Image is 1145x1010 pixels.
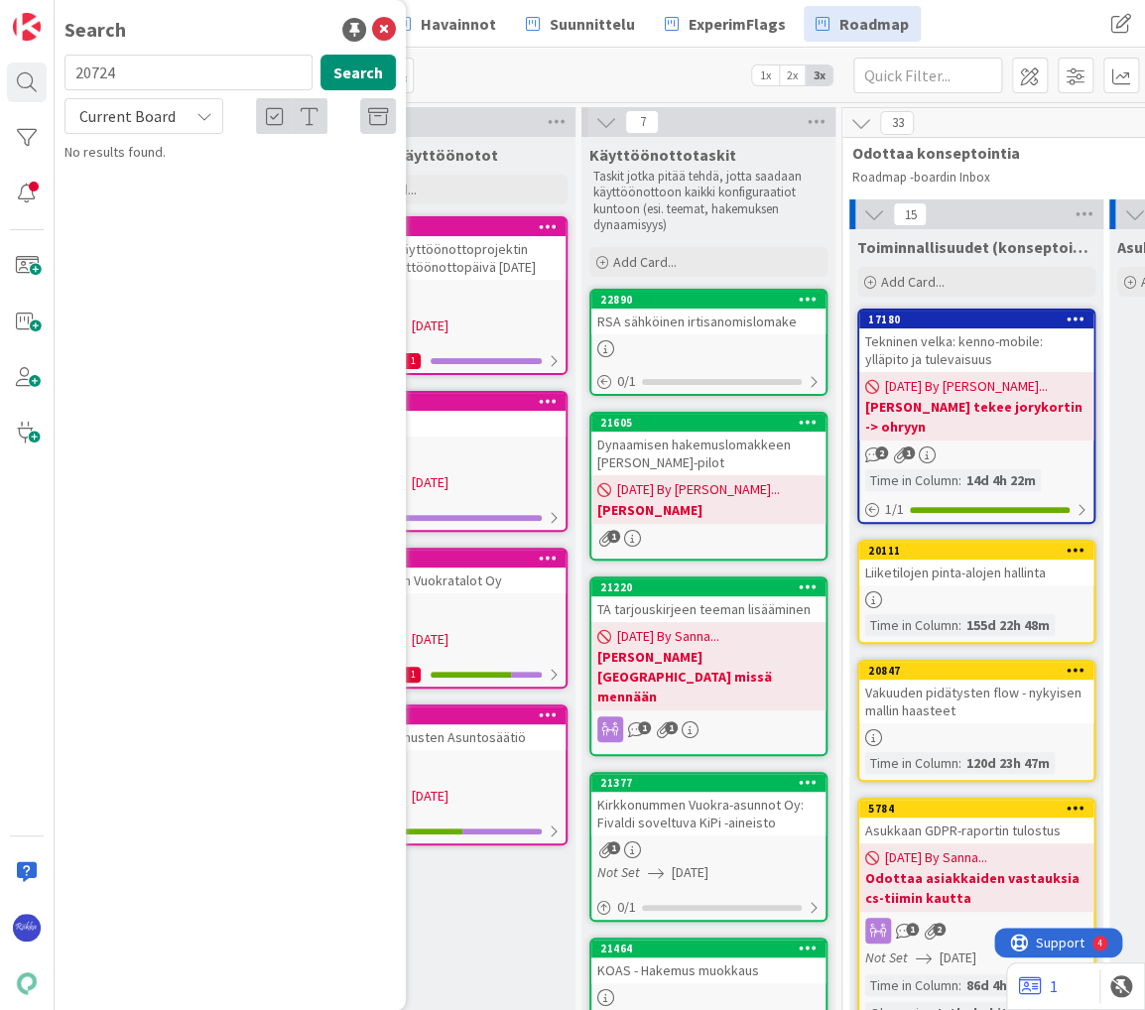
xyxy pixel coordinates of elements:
[859,542,1093,585] div: 20111Liiketilojen pinta-alojen hallinta
[857,237,1095,257] span: Toiminnallisuudet (konseptointiin)
[961,974,1041,996] div: 86d 4h 16m
[875,446,888,459] span: 2
[752,65,779,85] span: 1x
[865,752,958,774] div: Time in Column
[514,6,647,42] a: Suunnittelu
[591,291,826,334] div: 22890RSA sähköinen irtisanomislomake
[865,614,958,636] div: Time in Column
[329,548,568,689] a: 13725Pudasjärven Vuokratalot OyMMNot Set[DATE]8/111
[940,947,976,968] span: [DATE]
[868,664,1093,678] div: 20847
[42,3,90,27] span: Support
[933,923,946,936] span: 2
[331,286,566,312] div: MM
[593,169,824,233] p: Taskit jotka pitää tehdä, jotta saadaan käyttöönottoon kaikki konfiguraatiot kuntoon (esi. teemat...
[589,412,827,561] a: 21605Dynaamisen hakemuslomakkeen [PERSON_NAME]-pilot[DATE] By [PERSON_NAME]...[PERSON_NAME]
[331,550,566,568] div: 13725
[331,218,566,280] div: 11359Y-Säätiön käyttöönottoprojektin sisältö, Käyttöönottopäivä [DATE]
[589,772,827,922] a: 21377Kirkkonummen Vuokra-asunnot Oy: Fivaldi soveltuva KiPi -aineistoNot Set[DATE]0/1
[64,55,313,90] input: Search for title...
[857,660,1095,782] a: 20847Vakuuden pidätysten flow - nykyisen mallin haasteetTime in Column:120d 23h 47m
[961,614,1055,636] div: 155d 22h 48m
[331,706,566,750] div: 13724Lahden Vanhusten Asuntosäätiö
[591,895,826,920] div: 0/1
[672,862,708,883] span: [DATE]
[331,505,566,530] div: 1/9
[617,479,780,500] span: [DATE] By [PERSON_NAME]...
[591,432,826,475] div: Dynaamisen hakemuslomakkeen [PERSON_NAME]-pilot
[865,948,908,966] i: Not Set
[607,530,620,543] span: 1
[64,15,126,45] div: Search
[806,65,832,85] span: 3x
[865,397,1087,437] b: [PERSON_NAME] tekee jorykortin -> ohryyn
[331,236,566,280] div: Y-Säätiön käyttöönottoprojektin sisältö, Käyttöönottopäivä [DATE]
[865,868,1087,908] b: Odottaa asiakkaiden vastauksia cs-tiimin kautta
[868,802,1093,816] div: 5784
[591,957,826,983] div: KOAS - Hakemus muokkaus
[331,442,566,468] div: MM
[331,724,566,750] div: Lahden Vanhusten Asuntosäätiö
[591,291,826,309] div: 22890
[859,311,1093,372] div: 17180Tekninen velka: kenno-mobile: ylläpito ja tulevaisuus
[859,800,1093,843] div: 5784Asukkaan GDPR-raportin tulostus
[638,721,651,734] span: 1
[79,106,176,126] span: Current Board
[589,289,827,396] a: 22890RSA sähköinen irtisanomislomake0/1
[591,940,826,983] div: 21464KOAS - Hakemus muokkaus
[600,776,826,790] div: 21377
[550,12,635,36] span: Suunnittelu
[412,472,448,493] span: [DATE]
[600,416,826,430] div: 21605
[412,316,448,336] span: [DATE]
[591,309,826,334] div: RSA sähköinen irtisanomislomake
[885,847,987,868] span: [DATE] By Sanna...
[859,328,1093,372] div: Tekninen velka: kenno-mobile: ylläpito ja tulevaisuus
[859,311,1093,328] div: 17180
[958,974,961,996] span: :
[331,706,566,724] div: 13724
[779,65,806,85] span: 2x
[340,395,566,409] div: 13723
[906,923,919,936] span: 1
[13,914,41,942] img: RS
[591,774,826,835] div: 21377Kirkkonummen Vuokra-asunnot Oy: Fivaldi soveltuva KiPi -aineisto
[857,540,1095,644] a: 20111Liiketilojen pinta-alojen hallintaTime in Column:155d 22h 48m
[331,819,566,843] div: 2/4
[600,293,826,307] div: 22890
[881,273,945,291] span: Add Card...
[589,145,736,165] span: Käyttöönottotaskit
[412,629,448,650] span: [DATE]
[597,647,820,706] b: [PERSON_NAME] [GEOGRAPHIC_DATA] missä mennään
[625,110,659,134] span: 7
[340,220,566,234] div: 11359
[1019,974,1058,998] a: 1
[412,786,448,807] span: [DATE]
[961,469,1041,491] div: 14d 4h 22m
[421,12,496,36] span: Havainnot
[591,578,826,622] div: 21220TA tarjouskirjeen teeman lisääminen
[13,13,41,41] img: Visit kanbanzone.com
[857,309,1095,524] a: 17180Tekninen velka: kenno-mobile: ylläpito ja tulevaisuus[DATE] By [PERSON_NAME]...[PERSON_NAME]...
[597,863,640,881] i: Not Set
[329,216,568,375] a: 11359Y-Säätiön käyttöönottoprojektin sisältö, Käyttöönottopäivä [DATE]MMNot Set[DATE]0/261
[868,313,1093,326] div: 17180
[653,6,798,42] a: ExperimFlags
[859,542,1093,560] div: 20111
[591,414,826,475] div: 21605Dynaamisen hakemuslomakkeen [PERSON_NAME]-pilot
[331,348,566,373] div: 0/261
[859,680,1093,723] div: Vakuuden pidätysten flow - nykyisen mallin haasteet
[589,576,827,756] a: 21220TA tarjouskirjeen teeman lisääminen[DATE] By Sanna...[PERSON_NAME] [GEOGRAPHIC_DATA] missä m...
[331,568,566,593] div: Pudasjärven Vuokratalot Oy
[689,12,786,36] span: ExperimFlags
[331,550,566,593] div: 13725Pudasjärven Vuokratalot Oy
[331,756,566,782] div: MM
[893,202,927,226] span: 15
[329,704,568,845] a: 13724Lahden Vanhusten AsuntosäätiöMMNot Set[DATE]2/4
[865,974,958,996] div: Time in Column
[865,469,958,491] div: Time in Column
[958,469,961,491] span: :
[617,626,719,647] span: [DATE] By Sanna...
[859,662,1093,680] div: 20847
[600,580,826,594] div: 21220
